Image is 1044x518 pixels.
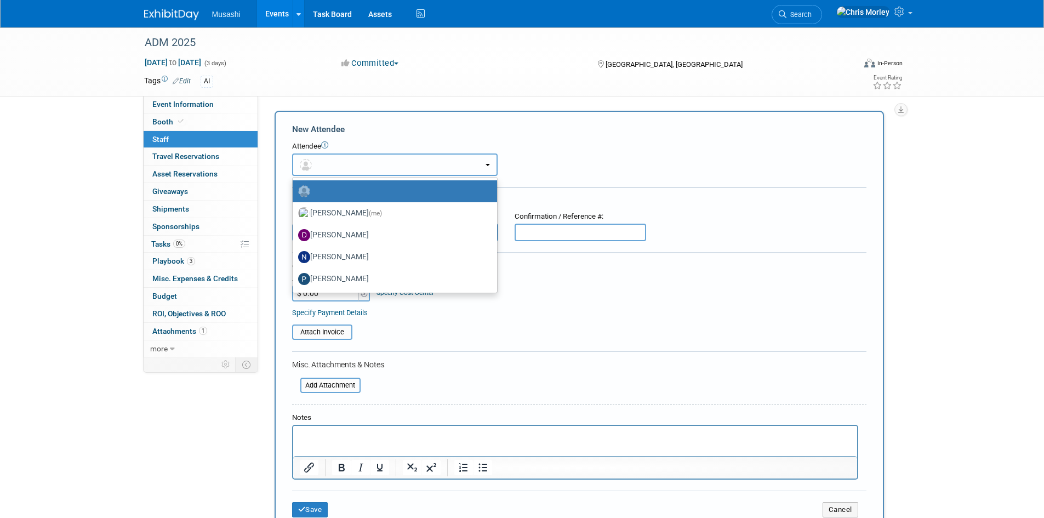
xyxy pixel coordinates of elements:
span: Asset Reservations [152,169,218,178]
div: Misc. Attachments & Notes [292,359,866,370]
span: Musashi [212,10,241,19]
img: D.jpg [298,229,310,241]
a: Giveaways [144,183,258,200]
span: Shipments [152,204,189,213]
span: 0% [173,240,185,248]
i: Booth reservation complete [178,118,184,124]
button: Bullet list [473,460,492,475]
div: In-Person [877,59,903,67]
div: Event Rating [872,75,902,81]
span: Budget [152,292,177,300]
img: ExhibitDay [144,9,199,20]
a: ROI, Objectives & ROO [144,305,258,322]
a: Misc. Expenses & Credits [144,270,258,287]
span: ROI, Objectives & ROO [152,309,226,318]
button: Cancel [823,502,858,517]
a: more [144,340,258,357]
button: Italic [351,460,370,475]
span: [GEOGRAPHIC_DATA], [GEOGRAPHIC_DATA] [606,60,743,69]
img: N.jpg [298,251,310,263]
a: Tasks0% [144,236,258,253]
span: Booth [152,117,186,126]
a: Asset Reservations [144,166,258,183]
a: Specify Payment Details [292,309,368,317]
div: Cost: [292,261,866,272]
div: ADM 2025 [141,33,838,53]
span: Misc. Expenses & Credits [152,274,238,283]
button: Save [292,502,328,517]
img: Unassigned-User-Icon.png [298,185,310,197]
label: [PERSON_NAME] [298,204,486,222]
span: Tasks [151,240,185,248]
span: Playbook [152,257,195,265]
div: Notes [292,413,858,423]
div: AI [201,76,213,87]
span: 1 [199,327,207,335]
div: Registration / Ticket Info (optional) [292,195,866,206]
button: Bold [332,460,351,475]
label: [PERSON_NAME] [298,226,486,244]
div: Event Format [790,57,903,73]
img: Format-Inperson.png [864,59,875,67]
span: Sponsorships [152,222,199,231]
div: Confirmation / Reference #: [515,212,646,222]
a: Staff [144,131,258,148]
a: Shipments [144,201,258,218]
span: Giveaways [152,187,188,196]
span: 3 [187,257,195,265]
button: Subscript [403,460,421,475]
img: P.jpg [298,273,310,285]
span: to [168,58,178,67]
span: (me) [369,209,382,217]
td: Personalize Event Tab Strip [216,357,236,372]
iframe: Rich Text Area [293,426,857,456]
a: Budget [144,288,258,305]
div: New Attendee [292,123,866,135]
a: Booth [144,113,258,130]
div: Attendee [292,141,866,152]
td: Tags [144,75,191,88]
span: (3 days) [203,60,226,67]
button: Insert/edit link [300,460,318,475]
a: Search [772,5,822,24]
button: Numbered list [454,460,473,475]
button: Superscript [422,460,441,475]
a: Edit [173,77,191,85]
span: Event Information [152,100,214,109]
label: [PERSON_NAME] [298,270,486,288]
span: Attachments [152,327,207,335]
a: Attachments1 [144,323,258,340]
td: Toggle Event Tabs [235,357,258,372]
label: [PERSON_NAME] [298,248,486,266]
a: Event Information [144,96,258,113]
span: Staff [152,135,169,144]
span: Search [786,10,812,19]
button: Committed [338,58,403,69]
img: Chris Morley [836,6,890,18]
a: Playbook3 [144,253,258,270]
button: Underline [370,460,389,475]
span: Travel Reservations [152,152,219,161]
span: more [150,344,168,353]
a: Travel Reservations [144,148,258,165]
a: Sponsorships [144,218,258,235]
span: [DATE] [DATE] [144,58,202,67]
